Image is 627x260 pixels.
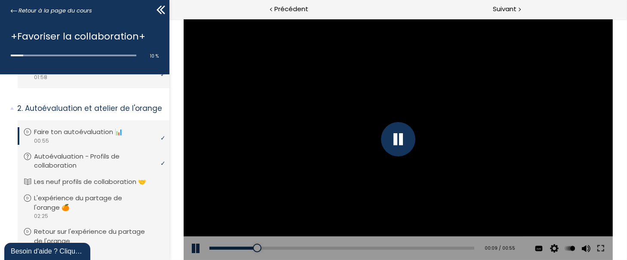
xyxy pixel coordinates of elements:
p: Autoévaluation et atelier de l'orange [17,103,163,114]
p: Autoévaluation - Profils de collaboration [34,152,162,171]
span: Retour à la page du cours [18,6,92,15]
p: Les neuf profils de collaboration 🤝 [34,177,159,187]
div: 00:09 / 00:55 [313,226,346,233]
button: Volume [409,217,422,242]
span: 00:55 [34,137,49,145]
span: 2. [17,103,23,114]
button: Video quality [378,217,391,242]
span: Précédent [274,4,308,15]
button: Play back rate [394,217,407,242]
span: Suivant [493,4,516,15]
div: Modifier la vitesse de lecture [393,217,408,242]
div: Voir les légendes disponibles [362,217,377,242]
iframe: chat widget [4,241,92,260]
h1: +Favoriser la collaboration+ [11,29,154,44]
a: Retour à la page du cours [11,6,92,15]
span: 10 % [150,53,159,59]
button: Subtitles and Transcript [363,217,376,242]
p: Faire ton autoévaluation 📊 [34,127,136,137]
span: 01:58 [34,73,47,81]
